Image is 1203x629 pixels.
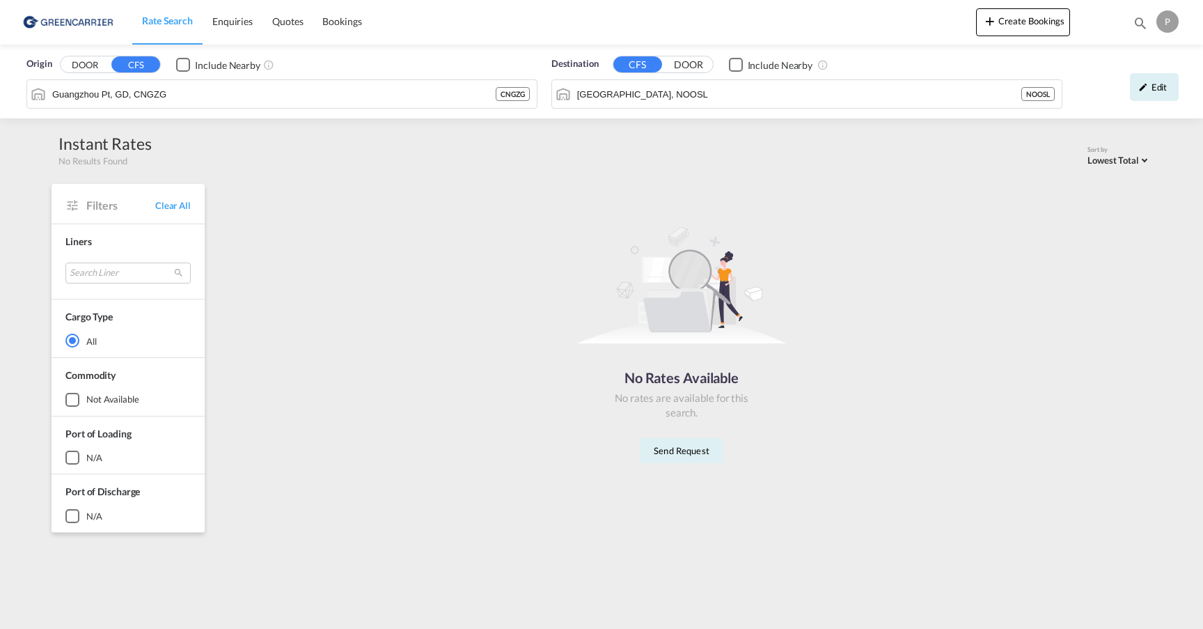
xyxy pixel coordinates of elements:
[176,57,260,72] md-checkbox: Checkbox No Ink
[27,80,537,108] md-input-container: Guangzhou Pt, GD, CNGZG
[612,391,751,420] div: No rates are available for this search.
[65,486,140,497] span: Port of Discharge
[263,59,274,70] md-icon: Unchecked: Ignores neighbouring ports when fetching rates.Checked : Includes neighbouring ports w...
[111,56,160,72] button: CFS
[551,57,599,71] span: Destination
[86,451,102,464] div: N/A
[65,451,191,465] md-checkbox: N/A
[65,235,91,247] span: Liners
[552,80,1062,108] md-input-container: Oslo, NOOSL
[1156,10,1179,33] div: P
[65,310,113,324] div: Cargo Type
[58,132,152,155] div: Instant Rates
[1087,151,1151,167] md-select: Select: Lowest Total
[748,59,813,72] div: Include Nearby
[65,509,191,523] md-checkbox: N/A
[729,57,813,72] md-checkbox: Checkbox No Ink
[52,84,496,104] input: Search by Port
[195,59,260,72] div: Include Nearby
[142,15,193,26] span: Rate Search
[577,84,1021,104] input: Search by Port
[86,198,155,213] span: Filters
[1130,73,1179,101] div: icon-pencilEdit
[86,393,139,405] div: not available
[1133,15,1148,31] md-icon: icon-magnify
[1087,146,1151,155] div: Sort by
[272,15,303,27] span: Quotes
[577,226,786,344] img: norateimg.svg
[26,57,52,71] span: Origin
[155,199,191,212] span: Clear All
[58,155,127,167] span: No Results Found
[1138,82,1148,92] md-icon: icon-pencil
[613,56,662,72] button: CFS
[65,369,116,381] span: Commodity
[612,368,751,387] div: No Rates Available
[1087,155,1139,166] span: Lowest Total
[1021,87,1055,101] div: NOOSL
[1133,15,1148,36] div: icon-magnify
[65,334,191,348] md-radio-button: All
[212,15,253,27] span: Enquiries
[982,13,998,29] md-icon: icon-plus 400-fg
[817,59,828,70] md-icon: Unchecked: Ignores neighbouring ports when fetching rates.Checked : Includes neighbouring ports w...
[640,438,723,463] button: Send Request
[65,428,132,440] span: Port of Loading
[976,8,1070,36] button: icon-plus 400-fgCreate Bookings
[496,87,530,101] div: CNGZG
[664,57,713,73] button: DOOR
[21,6,115,38] img: e39c37208afe11efa9cb1d7a6ea7d6f5.png
[61,57,109,73] button: DOOR
[86,510,102,522] div: N/A
[322,15,361,27] span: Bookings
